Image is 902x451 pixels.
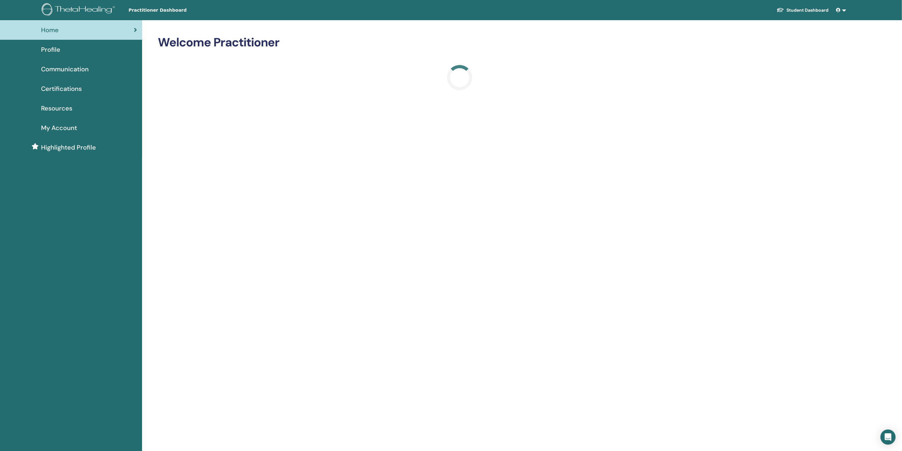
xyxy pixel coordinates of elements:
[881,430,896,445] div: Open Intercom Messenger
[41,25,59,35] span: Home
[41,123,77,133] span: My Account
[42,3,117,17] img: logo.png
[158,35,762,50] h2: Welcome Practitioner
[777,7,784,13] img: graduation-cap-white.svg
[772,4,834,16] a: Student Dashboard
[41,104,72,113] span: Resources
[41,64,89,74] span: Communication
[128,7,223,14] span: Practitioner Dashboard
[41,84,82,93] span: Certifications
[41,143,96,152] span: Highlighted Profile
[41,45,60,54] span: Profile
